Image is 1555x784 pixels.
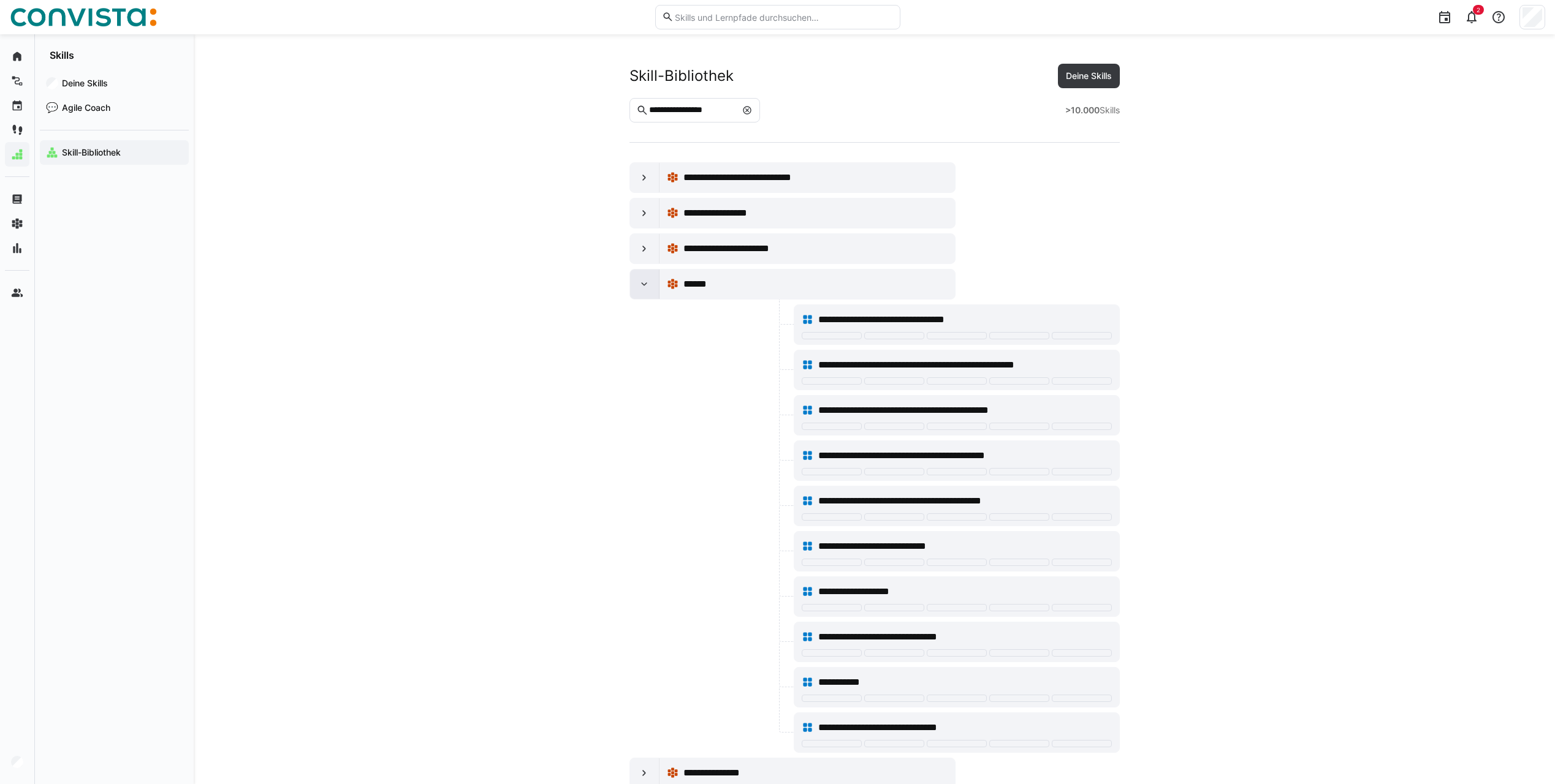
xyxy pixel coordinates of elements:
span: Agile Coach [60,102,183,114]
span: 2 [1477,6,1480,13]
span: Deine Skills [1064,70,1114,82]
button: Deine Skills [1058,64,1120,88]
div: Skill-Bibliothek [629,67,734,85]
div: 💬 [46,101,58,113]
div: Skills [1065,104,1120,116]
input: Skills und Lernpfade durchsuchen… [674,12,893,23]
strong: >10.000 [1065,105,1100,115]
